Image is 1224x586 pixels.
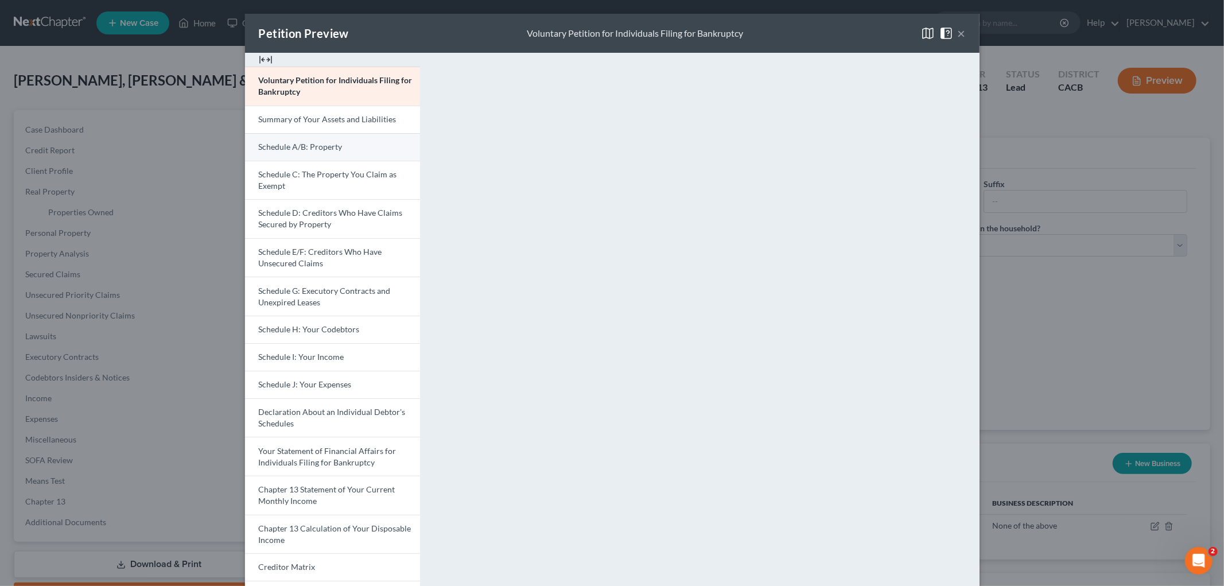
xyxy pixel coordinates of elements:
a: Chapter 13 Statement of Your Current Monthly Income [245,476,420,515]
span: Creditor Matrix [259,562,316,572]
a: Schedule G: Executory Contracts and Unexpired Leases [245,277,420,316]
span: Schedule H: Your Codebtors [259,324,360,334]
a: Declaration About an Individual Debtor's Schedules [245,398,420,437]
span: Schedule G: Executory Contracts and Unexpired Leases [259,286,391,307]
span: Schedule D: Creditors Who Have Claims Secured by Property [259,208,403,229]
span: Chapter 13 Statement of Your Current Monthly Income [259,484,395,506]
span: Schedule J: Your Expenses [259,379,352,389]
a: Schedule I: Your Income [245,343,420,371]
a: Schedule D: Creditors Who Have Claims Secured by Property [245,199,420,238]
a: Schedule A/B: Property [245,133,420,161]
button: × [958,26,966,40]
span: Declaration About an Individual Debtor's Schedules [259,407,406,428]
a: Schedule H: Your Codebtors [245,316,420,343]
span: Schedule E/F: Creditors Who Have Unsecured Claims [259,247,382,268]
a: Your Statement of Financial Affairs for Individuals Filing for Bankruptcy [245,437,420,476]
a: Schedule J: Your Expenses [245,371,420,398]
span: Schedule I: Your Income [259,352,344,362]
span: Your Statement of Financial Affairs for Individuals Filing for Bankruptcy [259,446,397,467]
span: 2 [1209,547,1218,556]
a: Voluntary Petition for Individuals Filing for Bankruptcy [245,67,420,106]
span: Schedule A/B: Property [259,142,343,152]
span: Chapter 13 Calculation of Your Disposable Income [259,523,411,545]
a: Creditor Matrix [245,553,420,581]
img: help-close-5ba153eb36485ed6c1ea00a893f15db1cb9b99d6cae46e1a8edb6c62d00a1a76.svg [939,26,953,40]
div: Voluntary Petition for Individuals Filing for Bankruptcy [527,27,743,40]
span: Schedule C: The Property You Claim as Exempt [259,169,397,191]
iframe: Intercom live chat [1185,547,1213,575]
a: Schedule E/F: Creditors Who Have Unsecured Claims [245,238,420,277]
div: Petition Preview [259,25,349,41]
a: Schedule C: The Property You Claim as Exempt [245,161,420,200]
a: Chapter 13 Calculation of Your Disposable Income [245,515,420,554]
span: Voluntary Petition for Individuals Filing for Bankruptcy [259,75,413,96]
span: Summary of Your Assets and Liabilities [259,114,397,124]
a: Summary of Your Assets and Liabilities [245,106,420,133]
img: map-close-ec6dd18eec5d97a3e4237cf27bb9247ecfb19e6a7ca4853eab1adfd70aa1fa45.svg [921,26,935,40]
img: expand-e0f6d898513216a626fdd78e52531dac95497ffd26381d4c15ee2fc46db09dca.svg [259,53,273,67]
